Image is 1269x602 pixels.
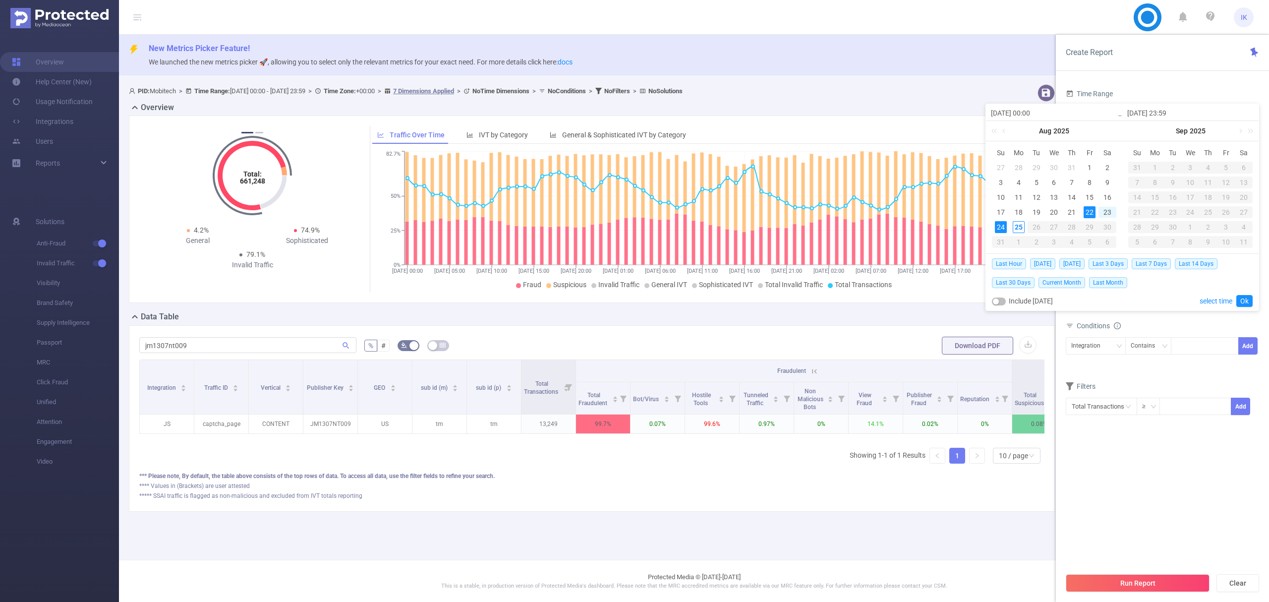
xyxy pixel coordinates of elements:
b: No Conditions [548,87,586,95]
th: Sun [1128,145,1146,160]
span: New Metrics Picker Feature! [149,44,250,53]
td: September 25, 2025 [1199,205,1217,220]
td: August 16, 2025 [1098,190,1116,205]
a: Last year (Control + left) [989,121,1002,141]
td: September 12, 2025 [1217,175,1235,190]
th: Wed [1045,145,1063,160]
div: 23 [1164,206,1182,218]
td: October 5, 2025 [1128,235,1146,249]
div: 3 [995,177,1007,188]
td: September 4, 2025 [1063,235,1081,249]
div: 10 [1217,236,1235,248]
div: Integration [1071,338,1107,354]
td: August 2, 2025 [1098,160,1116,175]
td: August 13, 2025 [1045,190,1063,205]
div: 3 [1182,162,1200,174]
th: Sat [1098,145,1116,160]
td: September 9, 2025 [1164,175,1182,190]
div: 31 [1128,162,1146,174]
div: 18 [1199,191,1217,203]
div: Sophisticated [252,236,361,246]
td: August 4, 2025 [1010,175,1028,190]
div: 4 [1013,177,1025,188]
div: 4 [1063,236,1081,248]
div: 3 [1217,221,1235,233]
tspan: 25% [391,228,401,234]
div: 5 [1031,177,1042,188]
span: IVT by Category [479,131,528,139]
div: 6 [1098,236,1116,248]
div: 21 [1066,206,1078,218]
td: September 11, 2025 [1199,175,1217,190]
td: September 6, 2025 [1235,160,1253,175]
span: Last Hour [992,258,1026,269]
div: 31 [1066,162,1078,174]
div: 1 [1146,162,1164,174]
td: October 2, 2025 [1199,220,1217,235]
span: Tu [1164,148,1182,157]
span: MRC [37,353,119,372]
div: 17 [995,206,1007,218]
td: August 8, 2025 [1081,175,1098,190]
div: 7 [1128,177,1146,188]
span: We [1045,148,1063,157]
td: September 20, 2025 [1235,190,1253,205]
div: 9 [1199,236,1217,248]
i: icon: down [1029,453,1035,460]
div: 1 [1182,221,1200,233]
div: 11 [1199,177,1217,188]
th: Thu [1199,145,1217,160]
div: 2 [1028,236,1045,248]
th: Sun [992,145,1010,160]
td: September 2, 2025 [1164,160,1182,175]
span: Mo [1146,148,1164,157]
div: 30 [1048,162,1060,174]
div: 9 [1101,177,1113,188]
li: 1 [949,448,965,464]
b: Time Zone: [324,87,356,95]
div: 26 [1028,221,1045,233]
td: August 3, 2025 [992,175,1010,190]
span: Invalid Traffic [37,253,119,273]
th: Tue [1028,145,1045,160]
td: September 8, 2025 [1146,175,1164,190]
div: 6 [1146,236,1164,248]
span: Anti-Fraud [37,234,119,253]
span: Tu [1028,148,1045,157]
a: Reports [36,153,60,173]
div: 2 [1101,162,1113,174]
div: 4 [1199,162,1217,174]
td: September 21, 2025 [1128,205,1146,220]
div: 20 [1048,206,1060,218]
b: No Time Dimensions [472,87,529,95]
td: September 17, 2025 [1182,190,1200,205]
a: Help Center (New) [12,72,92,92]
a: Usage Notification [12,92,93,112]
td: September 1, 2025 [1010,235,1028,249]
i: icon: down [1151,404,1156,411]
td: August 25, 2025 [1010,220,1028,235]
tspan: Total: [243,170,262,178]
th: Thu [1063,145,1081,160]
td: September 29, 2025 [1146,220,1164,235]
span: Sa [1098,148,1116,157]
td: July 31, 2025 [1063,160,1081,175]
div: 28 [1128,221,1146,233]
div: 3 [1045,236,1063,248]
td: August 7, 2025 [1063,175,1081,190]
td: August 23, 2025 [1098,205,1116,220]
div: 1 [1010,236,1028,248]
div: 17 [1182,191,1200,203]
i: icon: bg-colors [401,342,407,348]
td: August 1, 2025 [1081,160,1098,175]
div: 27 [995,162,1007,174]
span: General & Sophisticated IVT by Category [562,131,686,139]
tspan: 50% [391,193,401,200]
i: icon: line-chart [377,131,384,138]
td: September 13, 2025 [1235,175,1253,190]
span: Th [1063,148,1081,157]
div: 12 [1217,177,1235,188]
input: End date [1127,107,1254,119]
span: [DATE] [1059,258,1085,269]
td: August 11, 2025 [1010,190,1028,205]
